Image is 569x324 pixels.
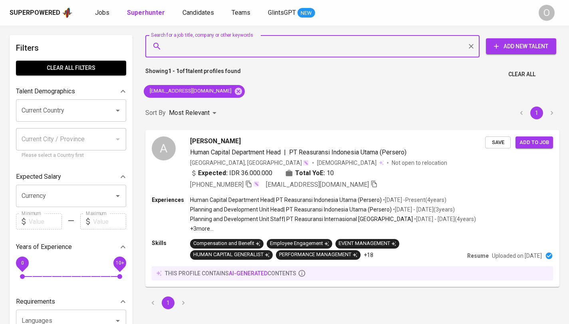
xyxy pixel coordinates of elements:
span: | [284,148,286,157]
div: Years of Experience [16,239,126,255]
p: Not open to relocation [392,159,447,167]
span: Save [489,138,507,147]
p: +3 more ... [190,225,476,233]
div: Employee Engagement [270,240,329,247]
div: O [539,5,555,21]
span: GlintsGPT [268,9,296,16]
div: [EMAIL_ADDRESS][DOMAIN_NAME] [144,85,245,98]
span: Clear All [508,69,535,79]
a: Superpoweredapp logo [10,7,73,19]
div: Talent Demographics [16,83,126,99]
a: GlintsGPT NEW [268,8,315,18]
p: Years of Experience [16,242,72,252]
div: PERFORMANCE MANAGEMENT [279,251,357,259]
input: Value [29,213,62,229]
p: Sort By [145,108,166,118]
span: Teams [232,9,250,16]
p: Human Capital Department Head | PT Reasuransi Indonesia Utama (Persero) [190,196,382,204]
button: Clear [466,41,477,52]
button: page 1 [162,296,174,309]
nav: pagination navigation [514,107,559,119]
div: IDR 36.000.000 [190,168,272,178]
a: A[PERSON_NAME]Human Capital Department Head|PT Reasuransi Indonesia Utama (Persero)[GEOGRAPHIC_DA... [145,130,559,287]
a: Candidates [182,8,216,18]
nav: pagination navigation [145,296,191,309]
span: Add to job [519,138,549,147]
span: [PHONE_NUMBER] [190,181,244,188]
span: [EMAIL_ADDRESS][DOMAIN_NAME] [144,87,236,95]
span: 0 [21,260,24,266]
button: Open [112,105,123,116]
img: magic_wand.svg [253,181,260,187]
button: page 1 [530,107,543,119]
div: Compensation and Benefit [193,240,260,247]
button: Add New Talent [486,38,556,54]
button: Clear All [505,67,539,82]
span: Clear All filters [22,63,120,73]
div: Most Relevant [169,106,219,121]
div: Requirements [16,294,126,310]
div: EVENT MANAGEMENT [339,240,396,247]
div: [GEOGRAPHIC_DATA], [GEOGRAPHIC_DATA] [190,159,309,167]
a: Jobs [95,8,111,18]
p: Skills [152,239,190,247]
input: Value [93,213,126,229]
button: Add to job [515,136,553,149]
span: Jobs [95,9,109,16]
div: Superpowered [10,8,60,18]
p: Expected Salary [16,172,61,182]
p: Requirements [16,297,55,306]
span: [PERSON_NAME] [190,136,241,146]
p: • [DATE] - [DATE] ( 3 years ) [392,205,455,213]
span: Candidates [182,9,214,16]
p: Uploaded on [DATE] [492,252,542,260]
b: Total YoE: [295,168,325,178]
span: NEW [297,9,315,17]
p: Planning and Development Unit Staff | PT Reasuransi Internasional [GEOGRAPHIC_DATA] [190,215,413,223]
span: AI-generated [229,270,268,277]
div: HUMAN CAPITAL GENERALIST [193,251,270,259]
p: • [DATE] - Present ( 4 years ) [382,196,446,204]
div: A [152,136,176,160]
b: 1 [185,68,188,74]
p: Planning and Development Unit Head | PT Reasuransi Indonesia Utama (Persero) [190,205,392,213]
b: Superhunter [127,9,165,16]
p: Talent Demographics [16,87,75,96]
p: Resume [467,252,489,260]
b: Expected: [198,168,228,178]
span: Add New Talent [492,41,550,51]
b: 1 - 1 [168,68,179,74]
div: Expected Salary [16,169,126,185]
button: Open [112,190,123,202]
a: Teams [232,8,252,18]
p: Experiences [152,196,190,204]
img: magic_wand.svg [303,160,309,166]
p: • [DATE] - [DATE] ( 4 years ) [413,215,476,223]
h6: Filters [16,41,126,54]
p: +18 [364,251,373,259]
span: 10 [327,168,334,178]
p: Please select a Country first [22,152,121,160]
span: [EMAIL_ADDRESS][DOMAIN_NAME] [266,181,369,188]
p: Showing of talent profiles found [145,67,241,82]
button: Save [485,136,511,149]
span: 10+ [115,260,124,266]
p: Most Relevant [169,108,210,118]
a: Superhunter [127,8,167,18]
p: this profile contains contents [165,269,296,277]
span: Human Capital Department Head [190,148,281,156]
img: app logo [62,7,73,19]
span: PT Reasuransi Indonesia Utama (Persero) [289,148,406,156]
span: [DEMOGRAPHIC_DATA] [317,159,378,167]
button: Clear All filters [16,61,126,75]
